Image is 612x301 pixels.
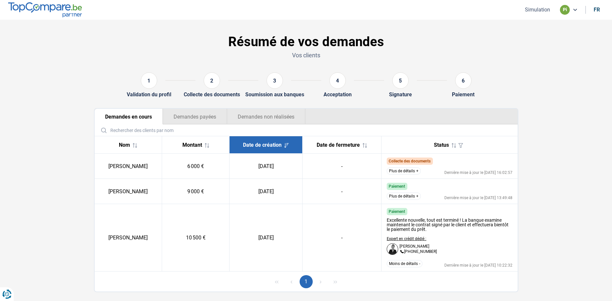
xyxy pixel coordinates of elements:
[95,154,162,179] td: [PERSON_NAME]
[95,109,163,124] button: Demandes en cours
[324,91,352,98] div: Acceptation
[399,244,429,248] p: [PERSON_NAME]
[303,204,381,272] td: -
[387,243,398,255] img: Dafina Haziri
[285,275,298,288] button: Previous Page
[314,275,327,288] button: Next Page
[245,91,304,98] div: Soumission aux banques
[392,72,409,89] div: 5
[389,209,405,214] span: Paiement
[184,91,240,98] div: Collecte des documents
[387,193,421,200] button: Plus de détails
[444,196,512,200] div: Dernière mise à jour le [DATE] 13:49:48
[8,2,82,17] img: TopCompare.be
[399,250,404,254] img: +3228860076
[303,179,381,204] td: -
[230,179,303,204] td: [DATE]
[389,159,431,163] span: Collecte des documents
[94,34,518,50] h1: Résumé de vos demandes
[399,250,437,254] p: [PHONE_NUMBER]
[387,237,437,241] p: Expert en crédit dédié :
[317,142,360,148] span: Date de fermeture
[452,91,474,98] div: Paiement
[387,167,421,175] button: Plus de détails
[162,204,230,272] td: 10 500 €
[227,109,306,124] button: Demandes non réalisées
[230,204,303,272] td: [DATE]
[97,124,515,136] input: Rechercher des clients par nom
[163,109,227,124] button: Demandes payées
[94,51,518,59] p: Vos clients
[560,5,570,15] div: pi
[127,91,171,98] div: Validation du profil
[270,275,283,288] button: First Page
[303,154,381,179] td: -
[119,142,130,148] span: Nom
[204,72,220,89] div: 2
[329,72,346,89] div: 4
[329,275,342,288] button: Last Page
[95,179,162,204] td: [PERSON_NAME]
[300,275,313,288] button: Page 1
[444,171,512,175] div: Dernière mise à jour le [DATE] 16:02:57
[389,184,405,189] span: Paiement
[594,7,600,13] div: fr
[243,142,282,148] span: Date de création
[444,263,512,267] div: Dernière mise à jour le [DATE] 10:22:32
[162,154,230,179] td: 6 000 €
[455,72,472,89] div: 6
[95,204,162,272] td: [PERSON_NAME]
[387,218,512,232] div: Excellente nouvelle, tout est terminé ! La banque examine maintenant le contrat signé par le clie...
[230,154,303,179] td: [DATE]
[162,179,230,204] td: 9 000 €
[182,142,202,148] span: Montant
[523,6,552,13] button: Simulation
[434,142,449,148] span: Status
[267,72,283,89] div: 3
[389,91,412,98] div: Signature
[387,260,422,267] button: Moins de détails
[141,72,157,89] div: 1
